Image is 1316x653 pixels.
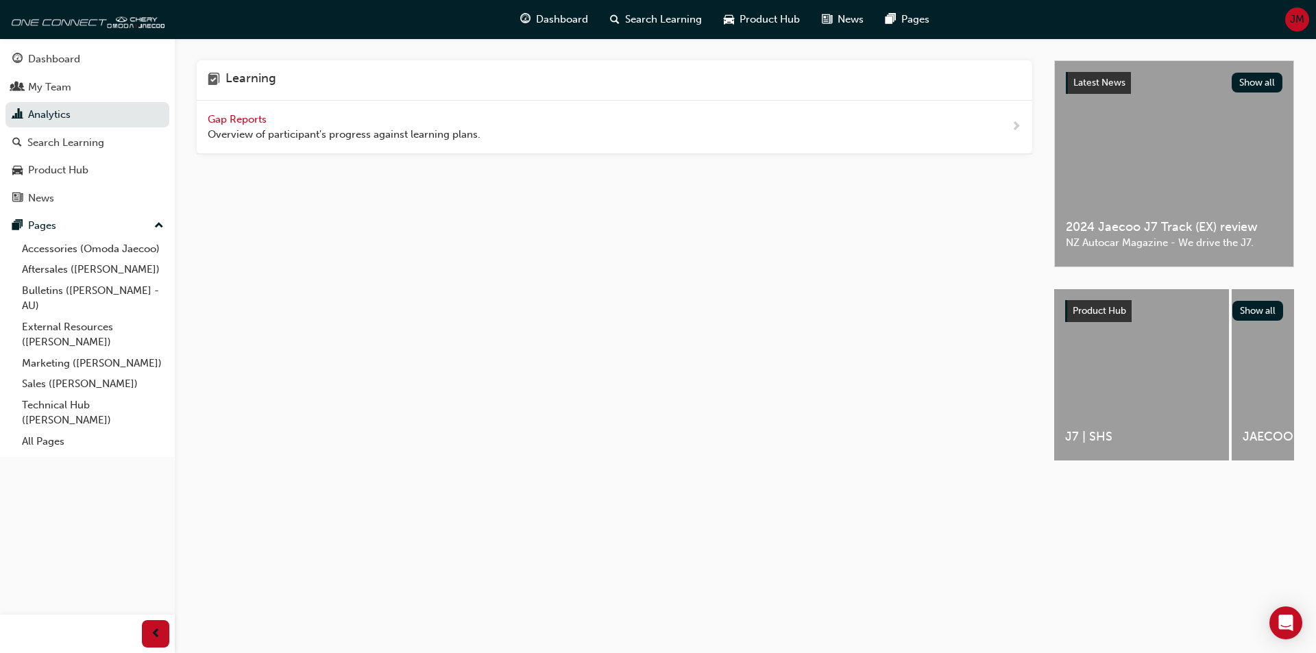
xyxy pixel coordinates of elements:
[724,11,734,28] span: car-icon
[16,431,169,452] a: All Pages
[1073,305,1126,317] span: Product Hub
[28,51,80,67] div: Dashboard
[822,11,832,28] span: news-icon
[1232,73,1283,93] button: Show all
[886,11,896,28] span: pages-icon
[1054,60,1294,267] a: Latest NewsShow all2024 Jaecoo J7 Track (EX) reviewNZ Autocar Magazine - We drive the J7.
[875,5,940,34] a: pages-iconPages
[28,79,71,95] div: My Team
[610,11,620,28] span: search-icon
[5,186,169,211] a: News
[28,162,88,178] div: Product Hub
[12,137,22,149] span: search-icon
[28,190,54,206] div: News
[1285,8,1309,32] button: JM
[12,193,23,205] span: news-icon
[12,109,23,121] span: chart-icon
[28,218,56,234] div: Pages
[1066,72,1282,94] a: Latest NewsShow all
[16,317,169,353] a: External Resources ([PERSON_NAME])
[1290,12,1304,27] span: JM
[12,220,23,232] span: pages-icon
[154,217,164,235] span: up-icon
[151,626,161,643] span: prev-icon
[713,5,811,34] a: car-iconProduct Hub
[16,259,169,280] a: Aftersales ([PERSON_NAME])
[226,71,276,89] h4: Learning
[1232,301,1284,321] button: Show all
[1054,289,1229,460] a: J7 | SHS
[208,113,269,125] span: Gap Reports
[16,353,169,374] a: Marketing ([PERSON_NAME])
[838,12,864,27] span: News
[197,101,1032,154] a: Gap Reports Overview of participant's progress against learning plans.next-icon
[1011,119,1021,136] span: next-icon
[12,82,23,94] span: people-icon
[740,12,800,27] span: Product Hub
[5,75,169,100] a: My Team
[208,127,480,143] span: Overview of participant's progress against learning plans.
[520,11,531,28] span: guage-icon
[1066,219,1282,235] span: 2024 Jaecoo J7 Track (EX) review
[1269,606,1302,639] div: Open Intercom Messenger
[16,373,169,395] a: Sales ([PERSON_NAME])
[599,5,713,34] a: search-iconSearch Learning
[12,53,23,66] span: guage-icon
[1065,429,1218,445] span: J7 | SHS
[208,71,220,89] span: learning-icon
[7,5,164,33] img: oneconnect
[5,158,169,183] a: Product Hub
[901,12,929,27] span: Pages
[536,12,588,27] span: Dashboard
[811,5,875,34] a: news-iconNews
[1066,235,1282,251] span: NZ Autocar Magazine - We drive the J7.
[5,213,169,238] button: Pages
[509,5,599,34] a: guage-iconDashboard
[1073,77,1125,88] span: Latest News
[5,130,169,156] a: Search Learning
[16,395,169,431] a: Technical Hub ([PERSON_NAME])
[5,47,169,72] a: Dashboard
[16,238,169,260] a: Accessories (Omoda Jaecoo)
[27,135,104,151] div: Search Learning
[12,164,23,177] span: car-icon
[1065,300,1283,322] a: Product HubShow all
[5,102,169,127] a: Analytics
[5,44,169,213] button: DashboardMy TeamAnalyticsSearch LearningProduct HubNews
[16,280,169,317] a: Bulletins ([PERSON_NAME] - AU)
[625,12,702,27] span: Search Learning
